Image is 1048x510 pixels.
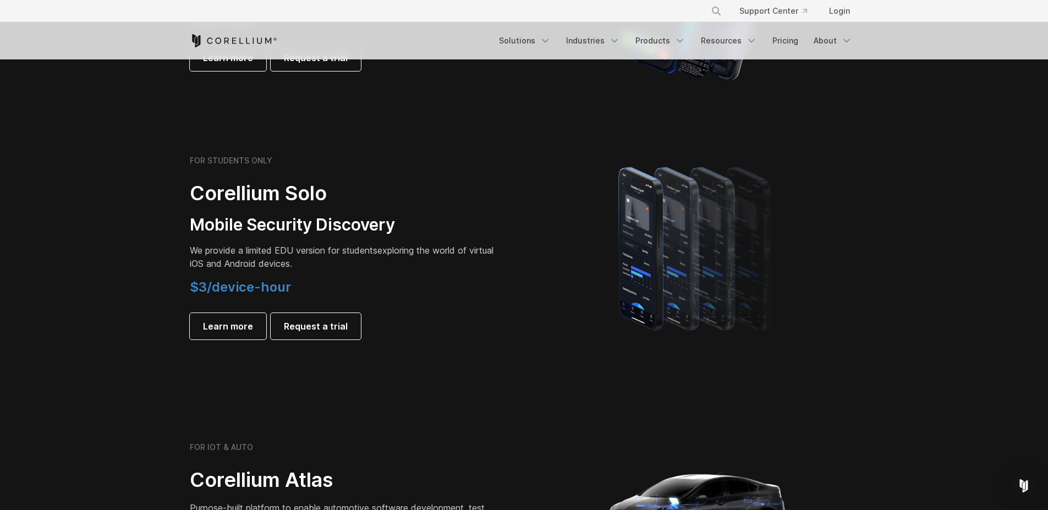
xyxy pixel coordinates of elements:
a: Support Center [731,1,816,21]
a: Learn more [190,313,266,339]
h3: Mobile Security Discovery [190,215,498,235]
span: Learn more [203,320,253,333]
button: Search [706,1,726,21]
h2: Corellium Solo [190,181,498,206]
span: $3/device-hour [190,279,291,295]
p: exploring the world of virtual iOS and Android devices. [190,244,498,270]
img: A lineup of four iPhone models becoming more gradient and blurred [596,151,797,344]
a: Solutions [492,31,557,51]
a: Login [820,1,859,21]
div: Navigation Menu [492,31,859,51]
div: Navigation Menu [698,1,859,21]
a: Corellium Home [190,34,277,47]
div: Open Intercom Messenger [1011,473,1037,499]
a: Pricing [766,31,805,51]
a: Resources [694,31,764,51]
a: About [807,31,859,51]
span: We provide a limited EDU version for students [190,245,377,256]
a: Products [629,31,692,51]
h2: Corellium Atlas [190,468,498,492]
a: Request a trial [271,313,361,339]
span: Request a trial [284,320,348,333]
a: Industries [559,31,627,51]
h6: FOR STUDENTS ONLY [190,156,272,166]
h6: FOR IOT & AUTO [190,442,253,452]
